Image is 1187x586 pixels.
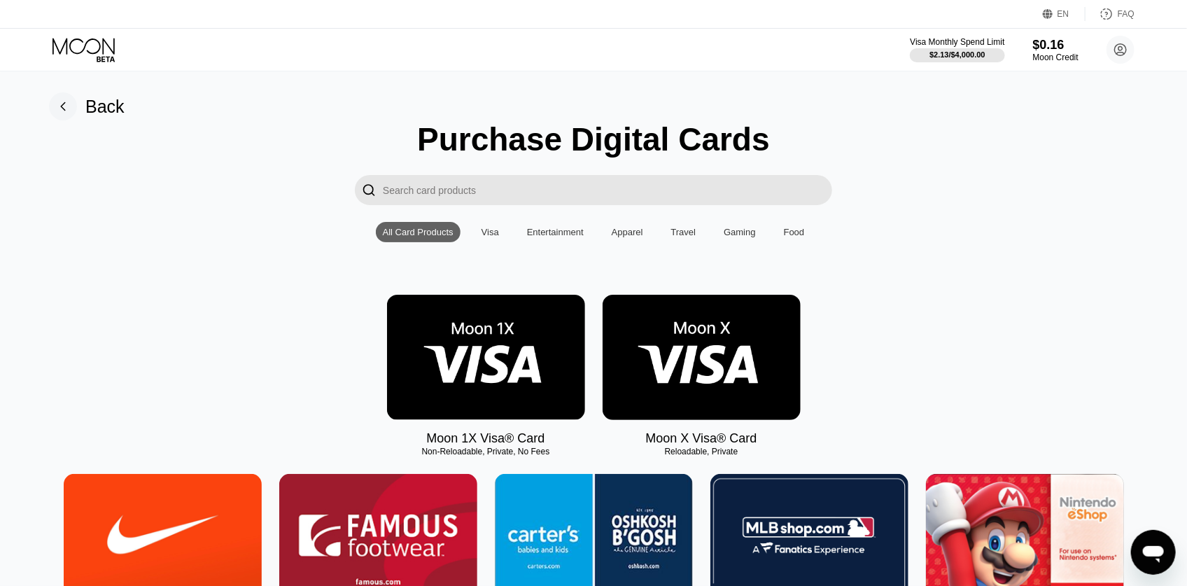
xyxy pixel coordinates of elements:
div: Visa Monthly Spend Limit [910,37,1004,47]
div: Gaming [717,222,763,242]
div: $0.16 [1033,38,1079,53]
div: Visa [482,227,499,237]
input: Search card products [383,175,832,205]
div: Travel [664,222,703,242]
div: Moon Credit [1033,53,1079,62]
div: Non-Reloadable, Private, No Fees [387,447,585,456]
div: EN [1058,9,1069,19]
div: Back [49,92,125,120]
div: $2.13 / $4,000.00 [929,50,985,59]
div: Gaming [724,227,756,237]
div: All Card Products [383,227,454,237]
div: Moon X Visa® Card [645,431,757,446]
div: Purchase Digital Cards [417,120,770,158]
iframe: Button to launch messaging window [1131,530,1176,575]
div: Entertainment [520,222,591,242]
div: EN [1043,7,1086,21]
div: FAQ [1086,7,1135,21]
div:  [355,175,383,205]
div: Entertainment [527,227,584,237]
div: Apparel [605,222,650,242]
div: Visa [475,222,506,242]
div: FAQ [1118,9,1135,19]
div: Travel [671,227,696,237]
div:  [362,182,376,198]
div: Reloadable, Private [603,447,801,456]
div: Visa Monthly Spend Limit$2.13/$4,000.00 [910,37,1004,62]
div: All Card Products [376,222,461,242]
div: Back [85,97,125,117]
div: Food [784,227,805,237]
div: $0.16Moon Credit [1033,38,1079,62]
div: Apparel [612,227,643,237]
div: Moon 1X Visa® Card [426,431,545,446]
div: Food [777,222,812,242]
